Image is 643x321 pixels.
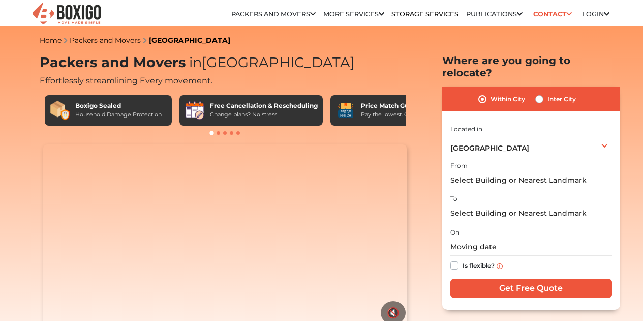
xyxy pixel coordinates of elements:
[149,36,230,45] a: [GEOGRAPHIC_DATA]
[450,238,612,256] input: Moving date
[323,10,384,18] a: More services
[466,10,523,18] a: Publications
[450,161,468,170] label: From
[40,54,411,71] h1: Packers and Movers
[450,279,612,298] input: Get Free Quote
[40,76,212,85] span: Effortlessly streamlining Every movement.
[50,100,70,121] img: Boxigo Sealed
[210,101,318,110] div: Free Cancellation & Rescheduling
[463,259,495,270] label: Is flexible?
[186,54,355,71] span: [GEOGRAPHIC_DATA]
[450,143,529,153] span: [GEOGRAPHIC_DATA]
[75,110,162,119] div: Household Damage Protection
[491,93,525,105] label: Within City
[450,125,482,134] label: Located in
[361,101,438,110] div: Price Match Guarantee
[361,110,438,119] div: Pay the lowest. Guaranteed!
[40,36,62,45] a: Home
[450,205,612,222] input: Select Building or Nearest Landmark
[442,54,620,79] h2: Where are you going to relocate?
[391,10,458,18] a: Storage Services
[450,194,457,203] label: To
[547,93,576,105] label: Inter City
[450,171,612,189] input: Select Building or Nearest Landmark
[582,10,609,18] a: Login
[189,54,202,71] span: in
[75,101,162,110] div: Boxigo Sealed
[31,2,102,26] img: Boxigo
[70,36,141,45] a: Packers and Movers
[210,110,318,119] div: Change plans? No stress!
[497,263,503,269] img: info
[450,228,460,237] label: On
[231,10,316,18] a: Packers and Movers
[185,100,205,121] img: Free Cancellation & Rescheduling
[530,6,575,22] a: Contact
[335,100,356,121] img: Price Match Guarantee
